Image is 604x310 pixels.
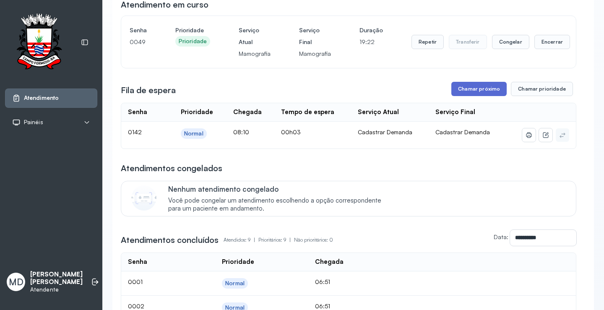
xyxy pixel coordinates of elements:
label: Data: [494,233,508,240]
span: 0001 [128,278,143,285]
button: Encerrar [534,35,570,49]
p: 19:22 [359,36,383,48]
span: 0002 [128,302,144,310]
button: Transferir [449,35,487,49]
div: Chegada [315,258,344,266]
div: Prioridade [181,108,213,116]
p: Não prioritários: 0 [294,234,333,246]
h4: Serviço Final [299,24,331,48]
p: Prioritários: 9 [258,234,294,246]
span: 0142 [128,128,142,135]
span: Você pode congelar um atendimento escolhendo a opção correspondente para um paciente em andamento. [168,197,390,213]
span: | [254,237,255,243]
h4: Serviço Atual [239,24,271,48]
h4: Prioridade [175,24,210,36]
p: Mamografia [299,48,331,60]
p: 0049 [130,36,147,48]
div: Serviço Atual [358,108,399,116]
span: Painéis [24,119,43,126]
span: 06:51 [315,278,330,285]
div: Normal [225,280,245,287]
span: 06:51 [315,302,330,310]
h4: Duração [359,24,383,36]
span: 00h03 [281,128,301,135]
p: Atendidos: 9 [224,234,258,246]
span: Atendimento [24,94,59,102]
img: Imagem de CalloutCard [131,185,156,211]
div: Prioridade [179,38,207,45]
a: Atendimento [12,94,90,102]
p: Atendente [30,286,83,293]
p: [PERSON_NAME] [PERSON_NAME] [30,271,83,287]
div: Tempo de espera [281,108,334,116]
button: Congelar [492,35,529,49]
p: Nenhum atendimento congelado [168,185,390,193]
div: Senha [128,108,147,116]
div: Chegada [233,108,262,116]
h4: Senha [130,24,147,36]
button: Repetir [411,35,444,49]
p: Mamografia [239,48,271,60]
button: Chamar próximo [451,82,507,96]
span: 08:10 [233,128,249,135]
div: Normal [184,130,203,137]
img: Logotipo do estabelecimento [9,13,69,72]
div: Cadastrar Demanda [358,128,422,136]
span: | [289,237,291,243]
div: Serviço Final [435,108,475,116]
div: Prioridade [222,258,254,266]
span: Cadastrar Demanda [435,128,490,135]
h3: Atendimentos congelados [121,162,222,174]
h3: Fila de espera [121,84,176,96]
button: Chamar prioridade [511,82,573,96]
div: Senha [128,258,147,266]
h3: Atendimentos concluídos [121,234,219,246]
